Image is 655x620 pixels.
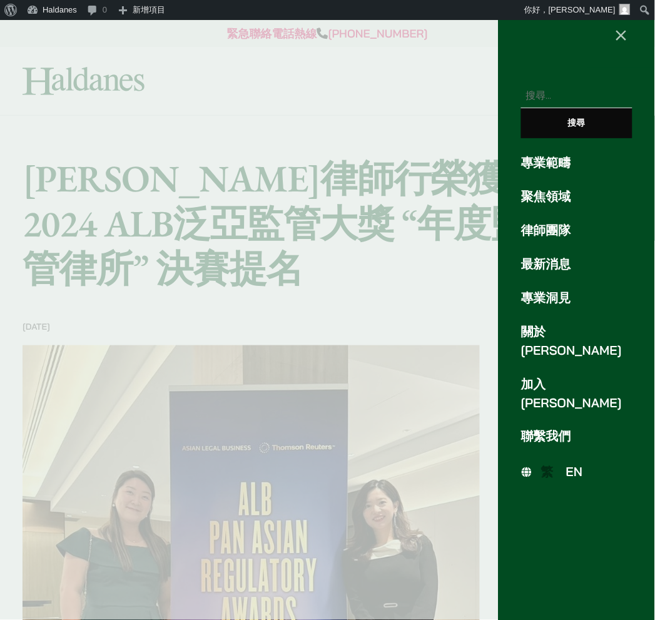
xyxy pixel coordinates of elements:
a: 律師團隊 [521,221,632,240]
input: 搜尋 [521,108,632,138]
a: 聚焦領域 [521,187,632,206]
a: EN [560,462,589,482]
a: 最新消息 [521,255,632,273]
a: 聯繫我們 [521,427,632,446]
a: 專業洞見 [521,288,632,307]
span: EN [566,464,583,480]
span: 繁 [541,464,554,480]
a: 專業範疇 [521,153,632,172]
a: 關於[PERSON_NAME] [521,322,632,360]
a: 繁 [535,462,560,482]
a: 加入[PERSON_NAME] [521,375,632,412]
span: × [615,21,628,46]
span: [PERSON_NAME] [549,5,616,14]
